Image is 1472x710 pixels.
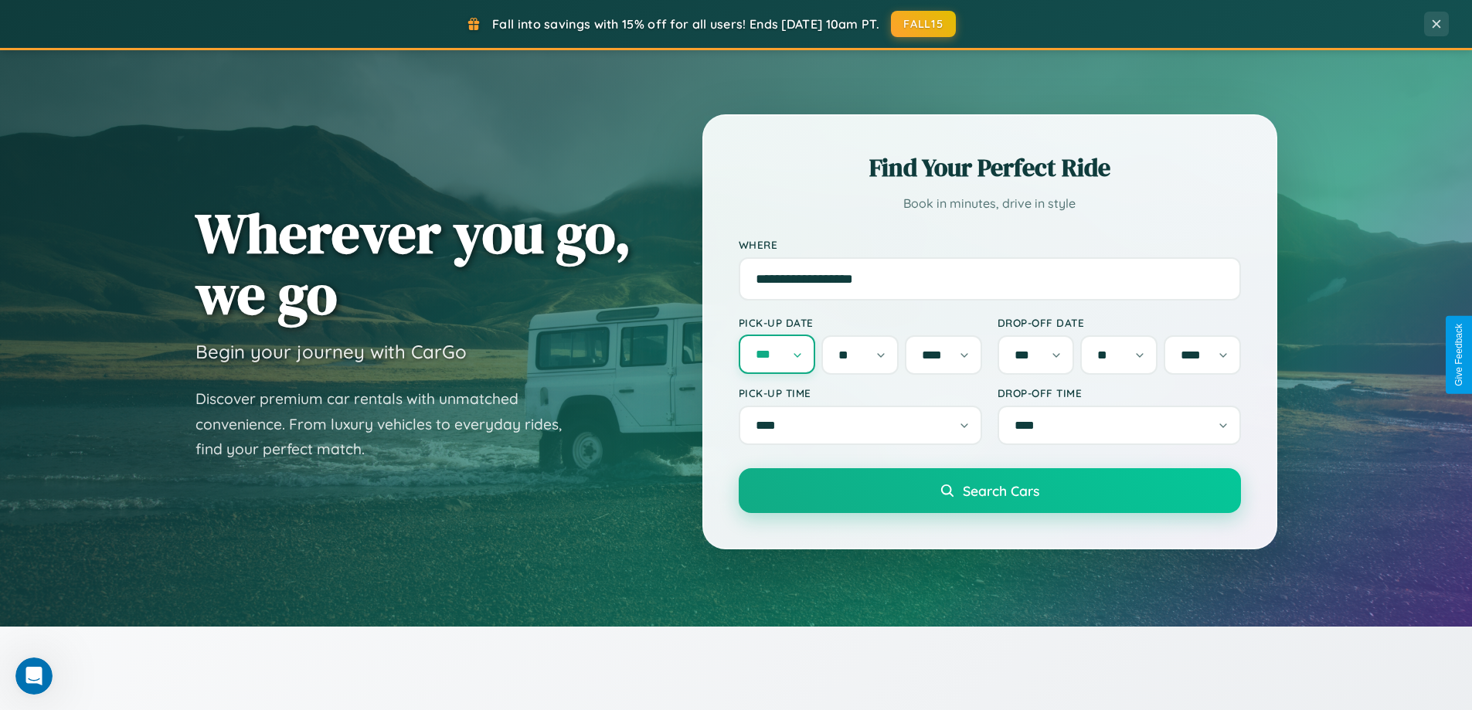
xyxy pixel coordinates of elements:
[998,386,1241,399] label: Drop-off Time
[195,340,467,363] h3: Begin your journey with CarGo
[739,468,1241,513] button: Search Cars
[739,238,1241,251] label: Where
[739,151,1241,185] h2: Find Your Perfect Ride
[492,16,879,32] span: Fall into savings with 15% off for all users! Ends [DATE] 10am PT.
[739,386,982,399] label: Pick-up Time
[1453,324,1464,386] div: Give Feedback
[739,316,982,329] label: Pick-up Date
[998,316,1241,329] label: Drop-off Date
[739,192,1241,215] p: Book in minutes, drive in style
[15,657,53,695] iframe: Intercom live chat
[963,482,1039,499] span: Search Cars
[195,386,582,462] p: Discover premium car rentals with unmatched convenience. From luxury vehicles to everyday rides, ...
[891,11,956,37] button: FALL15
[195,202,631,324] h1: Wherever you go, we go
